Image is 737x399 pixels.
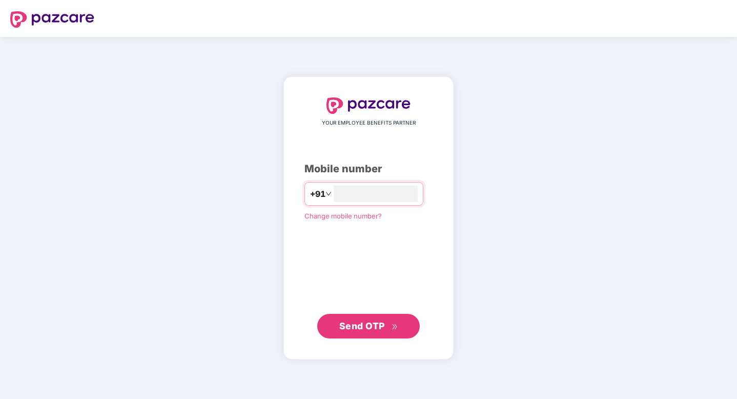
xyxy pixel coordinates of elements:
[317,314,420,338] button: Send OTPdouble-right
[325,191,332,197] span: down
[304,212,382,220] a: Change mobile number?
[326,97,411,114] img: logo
[339,321,385,331] span: Send OTP
[304,161,433,177] div: Mobile number
[322,119,416,127] span: YOUR EMPLOYEE BENEFITS PARTNER
[310,188,325,201] span: +91
[392,324,398,330] span: double-right
[10,11,94,28] img: logo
